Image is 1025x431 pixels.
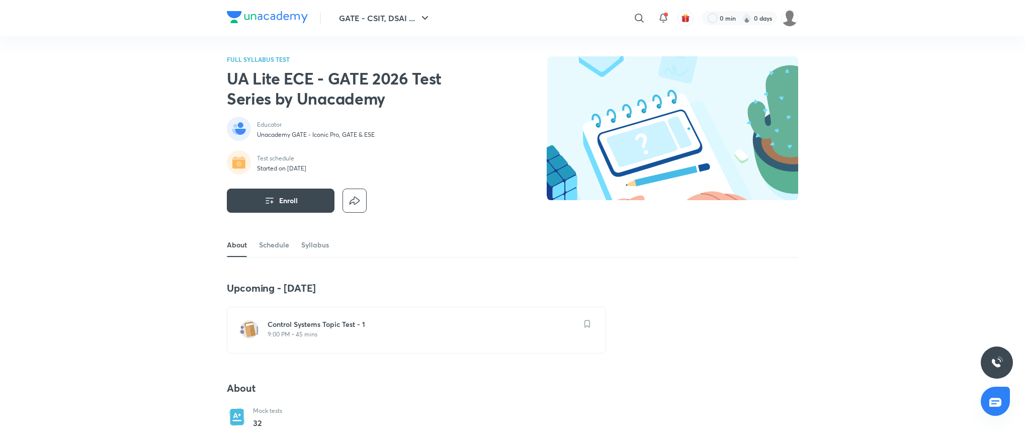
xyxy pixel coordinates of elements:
button: GATE - CSIT, DSAI ... [333,8,437,28]
h2: UA Lite ECE - GATE 2026 Test Series by Unacademy [227,68,484,109]
h4: Upcoming - [DATE] [227,282,606,295]
a: Schedule [259,233,289,257]
h4: About [227,382,606,395]
p: Unacademy GATE - Iconic Pro, GATE & ESE [257,131,375,139]
img: Company Logo [227,11,308,23]
img: save [584,320,590,328]
a: About [227,233,247,257]
p: Started on [DATE] [257,164,306,173]
a: Syllabus [301,233,329,257]
button: Enroll [227,189,334,213]
button: avatar [677,10,694,26]
p: Mock tests [253,407,282,415]
p: 32 [253,417,282,429]
span: Enroll [279,196,298,206]
img: ttu [991,357,1003,369]
p: FULL SYLLABUS TEST [227,56,484,62]
img: test [239,319,260,339]
img: streak [742,13,752,23]
h6: Control Systems Topic Test - 1 [268,319,577,329]
img: avatar [681,14,690,23]
a: Company Logo [227,11,308,26]
p: Educator [257,121,375,129]
p: 9:00 PM • 45 mins [268,330,577,338]
p: Test schedule [257,154,306,162]
img: krishnakumar J [781,10,798,27]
